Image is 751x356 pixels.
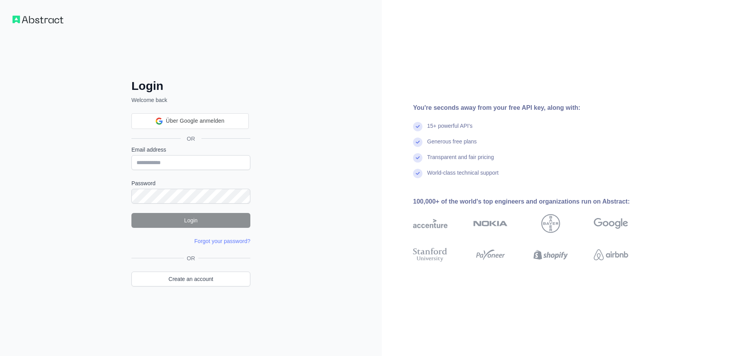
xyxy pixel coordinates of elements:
[427,138,477,153] div: Generous free plans
[427,122,473,138] div: 15+ powerful API's
[473,214,508,233] img: nokia
[413,138,422,147] img: check mark
[131,146,250,154] label: Email address
[166,117,225,125] span: Über Google anmelden
[541,214,560,233] img: bayer
[594,246,628,263] img: airbnb
[413,103,653,113] div: You're seconds away from your free API key, along with:
[184,254,198,262] span: OR
[413,214,447,233] img: accenture
[473,246,508,263] img: payoneer
[181,135,201,143] span: OR
[413,153,422,163] img: check mark
[131,113,249,129] div: Über Google anmelden
[131,272,250,286] a: Create an account
[131,179,250,187] label: Password
[413,169,422,178] img: check mark
[534,246,568,263] img: shopify
[194,238,250,244] a: Forgot your password?
[13,16,63,23] img: Workflow
[427,153,494,169] div: Transparent and fair pricing
[413,246,447,263] img: stanford university
[131,96,250,104] p: Welcome back
[131,213,250,228] button: Login
[427,169,499,184] div: World-class technical support
[413,197,653,206] div: 100,000+ of the world's top engineers and organizations run on Abstract:
[413,122,422,131] img: check mark
[131,79,250,93] h2: Login
[594,214,628,233] img: google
